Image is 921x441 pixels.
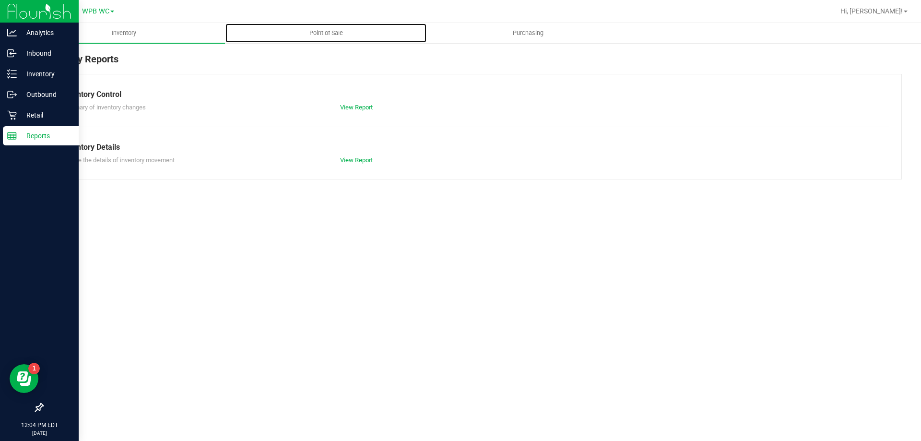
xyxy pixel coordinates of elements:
[28,363,40,374] iframe: Resource center unread badge
[7,28,17,37] inline-svg: Analytics
[17,68,74,80] p: Inventory
[7,48,17,58] inline-svg: Inbound
[17,89,74,100] p: Outbound
[840,7,903,15] span: Hi, [PERSON_NAME]!
[17,130,74,142] p: Reports
[62,104,146,111] span: Summary of inventory changes
[427,23,629,43] a: Purchasing
[82,7,109,15] span: WPB WC
[4,421,74,429] p: 12:04 PM EDT
[7,90,17,99] inline-svg: Outbound
[17,109,74,121] p: Retail
[4,429,74,437] p: [DATE]
[42,52,902,74] div: Inventory Reports
[340,156,373,164] a: View Report
[23,23,225,43] a: Inventory
[99,29,149,37] span: Inventory
[62,156,175,164] span: Explore the details of inventory movement
[296,29,356,37] span: Point of Sale
[7,131,17,141] inline-svg: Reports
[500,29,556,37] span: Purchasing
[340,104,373,111] a: View Report
[225,23,427,43] a: Point of Sale
[62,89,882,100] div: Inventory Control
[17,27,74,38] p: Analytics
[62,142,882,153] div: Inventory Details
[17,48,74,59] p: Inbound
[7,69,17,79] inline-svg: Inventory
[7,110,17,120] inline-svg: Retail
[10,364,38,393] iframe: Resource center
